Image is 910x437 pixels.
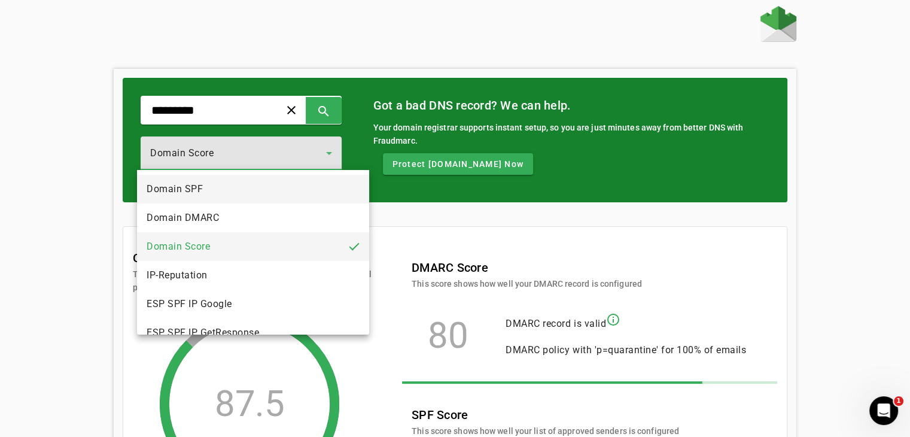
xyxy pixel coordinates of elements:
[147,239,210,254] span: Domain Score
[147,326,259,340] span: ESP SPF IP GetResponse
[147,297,232,311] span: ESP SPF IP Google
[147,268,208,283] span: IP-Reputation
[147,211,219,225] span: Domain DMARC
[894,396,903,406] span: 1
[869,396,898,425] iframe: Intercom live chat
[147,182,203,196] span: Domain SPF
